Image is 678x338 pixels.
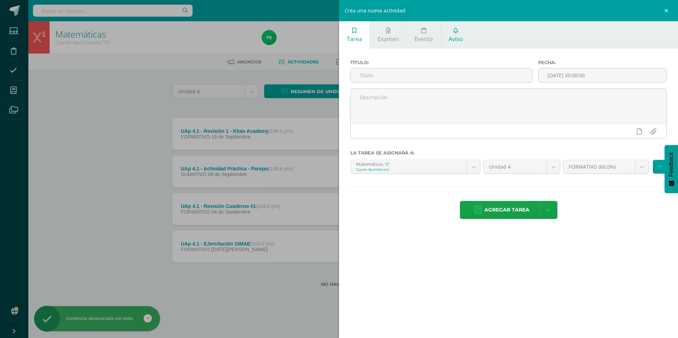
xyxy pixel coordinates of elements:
[370,21,406,49] a: Examen
[441,21,471,49] a: Aviso
[347,35,362,43] span: Tarea
[489,160,541,174] span: Unidad 4
[539,68,666,82] input: Fecha de entrega
[351,68,532,82] input: Título
[407,21,440,49] a: Evento
[668,152,674,177] span: Feedback
[449,35,463,43] span: Aviso
[484,160,560,174] a: Unidad 4
[356,160,461,167] div: Matemáticas 'D'
[665,145,678,193] button: Feedback - Mostrar encuesta
[356,167,461,172] div: Cuarto Bachillerato
[415,35,433,43] span: Evento
[563,160,649,174] a: FORMATIVO (60.0%)
[351,160,480,174] a: Matemáticas 'D'Cuarto Bachillerato
[569,160,630,174] span: FORMATIVO (60.0%)
[350,150,667,156] label: La tarea se asignará a:
[350,60,533,65] label: Título:
[378,35,399,43] span: Examen
[484,201,529,219] span: Agregar tarea
[538,60,667,65] label: Fecha:
[339,21,369,49] a: Tarea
